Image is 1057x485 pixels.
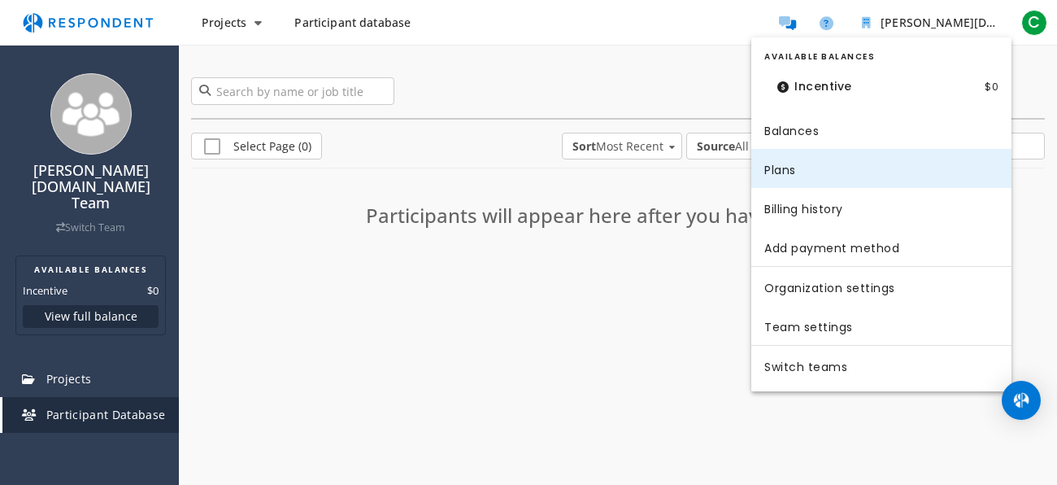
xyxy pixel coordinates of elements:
a: Billing balances [751,110,1011,149]
a: Billing plans [751,149,1011,188]
a: Switch teams [751,346,1011,385]
h2: Available Balances [764,50,998,63]
a: Billing history [751,188,1011,227]
div: Open Intercom Messenger [1002,381,1041,420]
dt: Incentive [764,70,865,103]
a: Team settings [751,306,1011,345]
a: Organization settings [751,267,1011,306]
a: Add payment method [751,227,1011,266]
section: Team balance summary [751,44,1011,110]
dd: $0 [985,70,998,103]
